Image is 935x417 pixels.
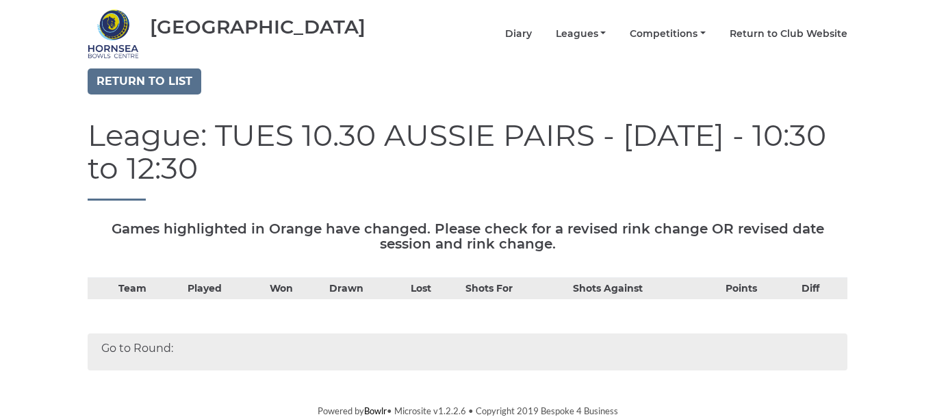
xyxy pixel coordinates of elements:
[505,27,532,40] a: Diary
[556,27,606,40] a: Leagues
[88,68,201,94] a: Return to list
[88,118,847,201] h1: League: TUES 10.30 AUSSIE PAIRS - [DATE] - 10:30 to 12:30
[266,277,326,299] th: Won
[184,277,266,299] th: Played
[407,277,462,299] th: Lost
[88,221,847,251] h5: Games highlighted in Orange have changed. Please check for a revised rink change OR revised date ...
[630,27,706,40] a: Competitions
[88,333,847,370] div: Go to Round:
[364,405,387,416] a: Bowlr
[326,277,407,299] th: Drawn
[88,8,139,60] img: Hornsea Bowls Centre
[462,277,569,299] th: Shots For
[569,277,722,299] th: Shots Against
[798,277,847,299] th: Diff
[730,27,847,40] a: Return to Club Website
[115,277,184,299] th: Team
[318,405,618,416] span: Powered by • Microsite v1.2.2.6 • Copyright 2019 Bespoke 4 Business
[150,16,366,38] div: [GEOGRAPHIC_DATA]
[722,277,798,299] th: Points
